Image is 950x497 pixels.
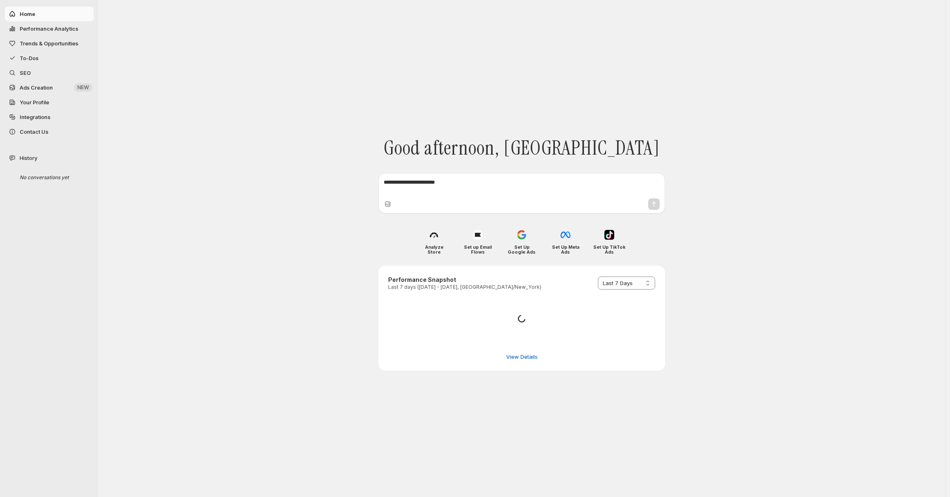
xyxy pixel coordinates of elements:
[429,230,439,240] img: Analyze Store icon
[473,230,483,240] img: Set up Email Flows icon
[20,11,35,17] span: Home
[20,114,50,120] span: Integrations
[604,230,614,240] img: Set Up TikTok Ads icon
[384,136,660,160] span: Good afternoon, [GEOGRAPHIC_DATA]
[5,65,94,80] a: SEO
[5,21,94,36] button: Performance Analytics
[5,7,94,21] button: Home
[5,80,94,95] button: Ads Creation
[20,70,31,76] span: SEO
[506,353,538,361] span: View Details
[20,84,53,91] span: Ads Creation
[506,245,538,254] h4: Set Up Google Ads
[384,200,392,208] button: Upload image
[5,36,94,51] button: Trends & Opportunities
[517,230,527,240] img: Set Up Google Ads icon
[388,276,541,284] h3: Performance Snapshot
[20,99,49,106] span: Your Profile
[20,55,38,61] span: To-Dos
[5,51,94,65] button: To-Dos
[13,170,91,185] div: No conversations yet
[20,128,48,135] span: Contact Us
[77,84,89,91] span: NEW
[593,245,626,254] h4: Set Up TikTok Ads
[462,245,494,254] h4: Set up Email Flows
[561,230,570,240] img: Set Up Meta Ads icon
[5,124,94,139] button: Contact Us
[418,245,450,254] h4: Analyze Store
[20,25,78,32] span: Performance Analytics
[20,154,37,162] span: History
[388,284,541,290] p: Last 7 days ([DATE] - [DATE], [GEOGRAPHIC_DATA]/New_York)
[5,95,94,110] a: Your Profile
[501,350,543,363] button: View detailed performance
[5,110,94,124] a: Integrations
[20,40,78,47] span: Trends & Opportunities
[550,245,582,254] h4: Set Up Meta Ads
